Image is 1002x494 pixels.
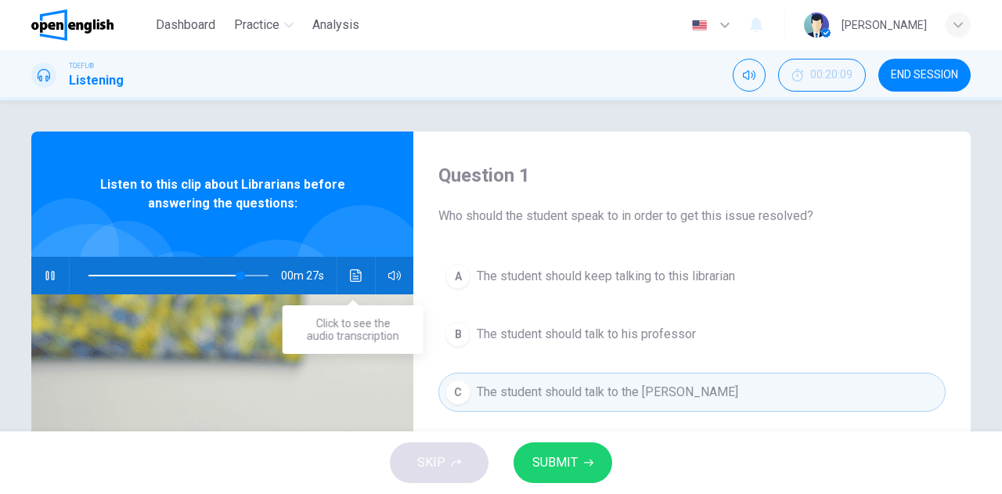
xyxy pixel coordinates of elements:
[690,20,709,31] img: en
[514,442,612,483] button: SUBMIT
[69,60,94,71] span: TOEFL®
[445,264,470,289] div: A
[804,13,829,38] img: Profile picture
[31,9,150,41] a: OpenEnglish logo
[438,163,946,188] h4: Question 1
[82,175,362,213] span: Listen to this clip about Librarians before answering the questions:
[312,16,359,34] span: Analysis
[281,257,337,294] span: 00m 27s
[438,257,946,296] button: AThe student should keep talking to this librarian
[842,16,927,34] div: [PERSON_NAME]
[477,267,735,286] span: The student should keep talking to this librarian
[778,59,866,92] div: Hide
[156,16,215,34] span: Dashboard
[31,9,114,41] img: OpenEnglish logo
[778,59,866,92] button: 00:20:09
[532,452,578,474] span: SUBMIT
[445,380,470,405] div: C
[733,59,766,92] div: Mute
[477,325,696,344] span: The student should talk to his professor
[283,305,424,354] div: Click to see the audio transcription
[438,431,946,470] button: DThe student should talk to the workers in the office upstairs
[438,207,946,225] span: Who should the student speak to in order to get this issue resolved?
[150,11,222,39] button: Dashboard
[306,11,366,39] button: Analysis
[438,315,946,354] button: BThe student should talk to his professor
[891,69,958,81] span: END SESSION
[234,16,279,34] span: Practice
[69,71,124,90] h1: Listening
[445,322,470,347] div: B
[344,257,369,294] button: Click to see the audio transcription
[438,373,946,412] button: CThe student should talk to the [PERSON_NAME]
[810,69,852,81] span: 00:20:09
[477,383,738,402] span: The student should talk to the [PERSON_NAME]
[228,11,300,39] button: Practice
[878,59,971,92] button: END SESSION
